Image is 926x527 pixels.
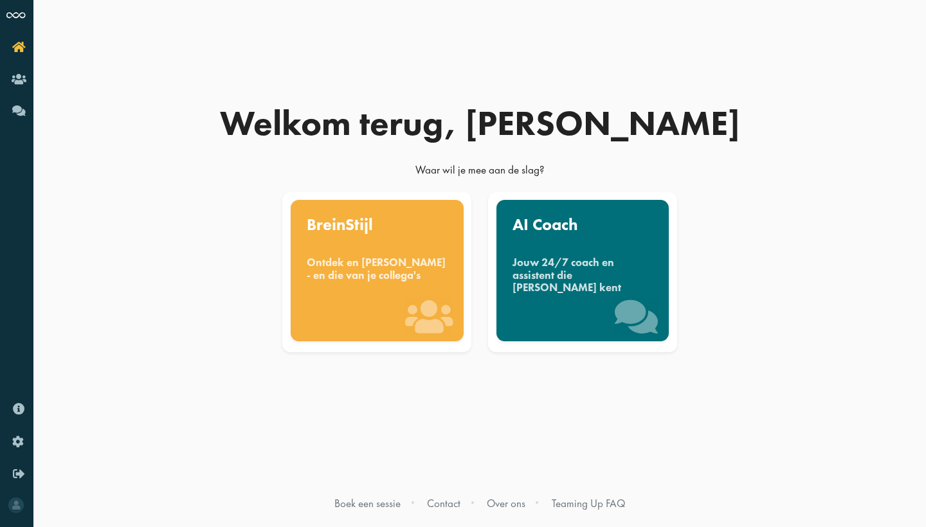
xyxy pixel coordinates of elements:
[486,192,680,353] a: AI Coach Jouw 24/7 coach en assistent die [PERSON_NAME] kent
[307,217,447,233] div: BreinStijl
[513,217,653,233] div: AI Coach
[171,163,788,183] div: Waar wil je mee aan de slag?
[171,106,788,141] div: Welkom terug, [PERSON_NAME]
[513,256,653,294] div: Jouw 24/7 coach en assistent die [PERSON_NAME] kent
[307,256,447,281] div: Ontdek en [PERSON_NAME] - en die van je collega's
[487,496,525,510] a: Over ons
[427,496,460,510] a: Contact
[334,496,401,510] a: Boek een sessie
[552,496,625,510] a: Teaming Up FAQ
[280,192,475,353] a: BreinStijl Ontdek en [PERSON_NAME] - en die van je collega's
